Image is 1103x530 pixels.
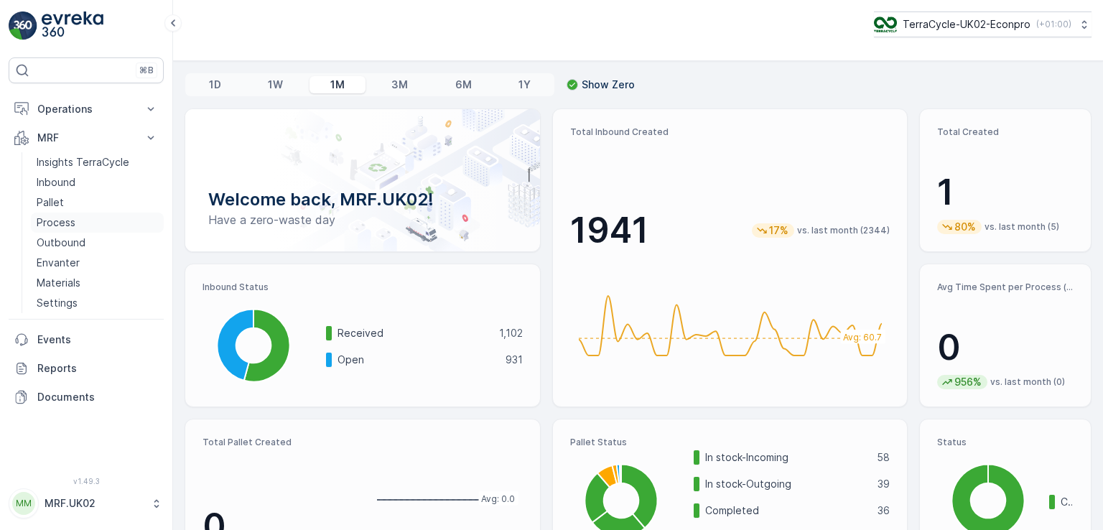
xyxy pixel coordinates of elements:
p: Avg Time Spent per Process (hr) [937,282,1074,293]
a: Pallet [31,192,164,213]
p: 80% [953,220,977,234]
p: 1M [330,78,345,92]
img: terracycle_logo_wKaHoWT.png [874,17,897,32]
p: 58 [877,450,890,465]
p: In stock-Incoming [705,450,868,465]
a: Documents [9,383,164,412]
p: Pallet Status [570,437,890,448]
p: 1Y [518,78,531,92]
p: Envanter [37,256,80,270]
p: Operations [37,102,135,116]
a: Insights TerraCycle [31,152,164,172]
p: 39 [878,477,890,491]
p: 1941 [570,209,648,252]
p: Received [338,326,490,340]
p: Total Inbound Created [570,126,890,138]
p: 931 [506,353,523,367]
p: Events [37,333,158,347]
p: Status [937,437,1074,448]
p: 0 [937,326,1074,369]
p: MRF.UK02 [45,496,144,511]
p: Welcome back, MRF.UK02! [208,188,517,211]
p: Reports [37,361,158,376]
a: Materials [31,273,164,293]
p: vs. last month (0) [990,376,1065,388]
p: Total Created [937,126,1074,138]
p: Outbound [37,236,85,250]
p: Settings [37,296,78,310]
p: ⌘B [139,65,154,76]
p: 1W [268,78,283,92]
p: 17% [768,223,790,238]
p: Pallet [37,195,64,210]
p: 36 [878,503,890,518]
p: 956% [953,375,983,389]
p: 1 [937,171,1074,214]
button: MMMRF.UK02 [9,488,164,519]
button: TerraCycle-UK02-Econpro(+01:00) [874,11,1092,37]
p: Process [37,215,75,230]
a: Reports [9,354,164,383]
a: Settings [31,293,164,313]
p: Completed [1061,495,1074,509]
p: Inbound Status [203,282,523,293]
a: Events [9,325,164,354]
p: Materials [37,276,80,290]
a: Outbound [31,233,164,253]
span: v 1.49.3 [9,477,164,485]
button: Operations [9,95,164,124]
img: logo_light-DOdMpM7g.png [42,11,103,40]
p: Show Zero [582,78,635,92]
p: Total Pallet Created [203,437,357,448]
p: vs. last month (2344) [797,225,890,236]
button: MRF [9,124,164,152]
p: 1,102 [499,326,523,340]
p: Have a zero-waste day [208,211,517,228]
a: Process [31,213,164,233]
p: Documents [37,390,158,404]
p: TerraCycle-UK02-Econpro [903,17,1030,32]
a: Inbound [31,172,164,192]
p: MRF [37,131,135,145]
img: logo [9,11,37,40]
p: Inbound [37,175,75,190]
p: Insights TerraCycle [37,155,129,169]
p: In stock-Outgoing [705,477,869,491]
p: 1D [209,78,221,92]
p: Completed [705,503,869,518]
p: 3M [391,78,408,92]
div: MM [12,492,35,515]
p: 6M [455,78,472,92]
p: ( +01:00 ) [1036,19,1071,30]
p: vs. last month (5) [985,221,1059,233]
a: Envanter [31,253,164,273]
p: Open [338,353,496,367]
